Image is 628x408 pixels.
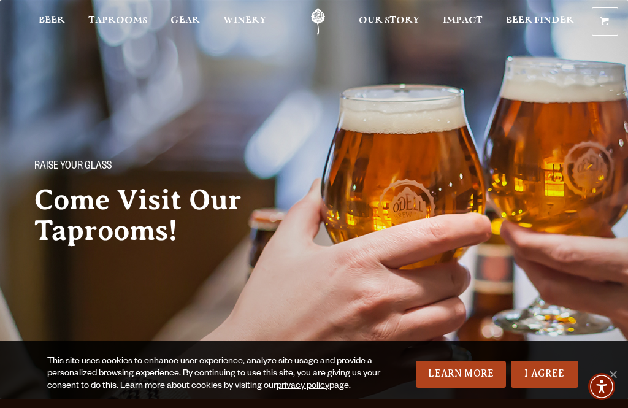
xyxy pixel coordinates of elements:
div: This site uses cookies to enhance user experience, analyze site usage and provide a personalized ... [47,356,387,393]
a: Taprooms [80,8,155,36]
a: privacy policy [277,382,329,391]
span: Raise your glass [34,159,112,175]
div: Accessibility Menu [588,373,615,400]
a: I Agree [511,361,578,388]
a: Beer [31,8,73,36]
span: Winery [223,15,266,25]
a: Learn More [416,361,506,388]
a: Winery [215,8,274,36]
a: Our Story [351,8,427,36]
a: Impact [435,8,491,36]
span: Beer Finder [506,15,574,25]
span: Gear [170,15,200,25]
a: Odell Home [295,8,341,36]
span: Impact [443,15,483,25]
a: Gear [163,8,208,36]
span: Beer [39,15,65,25]
span: Taprooms [88,15,147,25]
span: Our Story [359,15,419,25]
h2: Come Visit Our Taprooms! [34,185,299,246]
a: Beer Finder [498,8,582,36]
